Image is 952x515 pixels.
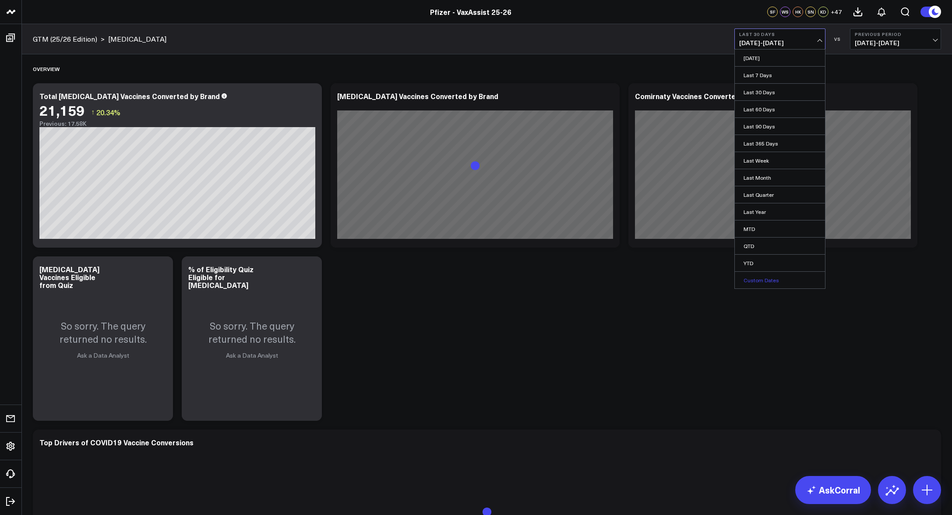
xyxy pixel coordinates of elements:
[33,34,97,44] a: GTM (25/26 Edition)
[739,39,821,46] span: [DATE] - [DATE]
[735,101,825,117] a: Last 60 Days
[188,264,254,290] div: % of Eligibility Quiz Eligible for [MEDICAL_DATA]
[830,36,846,42] div: VS
[850,28,941,50] button: Previous Period[DATE]-[DATE]
[735,238,825,254] a: QTD
[226,351,278,359] a: Ask a Data Analyst
[735,220,825,237] a: MTD
[39,437,194,447] div: Top Drivers of COVID19 Vaccine Conversions
[735,50,825,66] a: [DATE]
[39,91,220,101] div: Total [MEDICAL_DATA] Vaccines Converted by Brand
[77,351,129,359] a: Ask a Data Analyst
[739,32,821,37] b: Last 30 Days
[337,91,498,101] div: [MEDICAL_DATA] Vaccines Converted by Brand
[767,7,778,17] div: SF
[855,32,936,37] b: Previous Period
[108,34,166,44] a: [MEDICAL_DATA]
[190,319,313,345] p: So sorry. The query returned no results.
[735,203,825,220] a: Last Year
[831,9,842,15] span: + 47
[734,28,825,50] button: Last 30 Days[DATE]-[DATE]
[735,84,825,100] a: Last 30 Days
[735,135,825,152] a: Last 365 Days
[735,67,825,83] a: Last 7 Days
[42,319,164,345] p: So sorry. The query returned no results.
[430,7,511,17] a: Pfizer - VaxAssist 25-26
[39,102,85,118] div: 21,159
[735,152,825,169] a: Last Week
[33,34,105,44] div: >
[780,7,790,17] div: WS
[805,7,816,17] div: SN
[735,169,825,186] a: Last Month
[735,255,825,271] a: YTD
[96,107,120,117] span: 20.34%
[735,272,825,288] a: Custom Dates
[818,7,829,17] div: KD
[855,39,936,46] span: [DATE] - [DATE]
[735,186,825,203] a: Last Quarter
[735,118,825,135] a: Last 90 Days
[635,91,740,101] div: Comirnaty Vaccines Converted
[33,59,60,79] div: Overview
[39,264,99,290] div: [MEDICAL_DATA] Vaccines Eligible from Quiz
[793,7,803,17] div: HK
[795,476,871,504] a: AskCorral
[39,120,315,127] div: Previous: 17.58K
[91,107,95,118] span: ↑
[831,7,842,17] button: +47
